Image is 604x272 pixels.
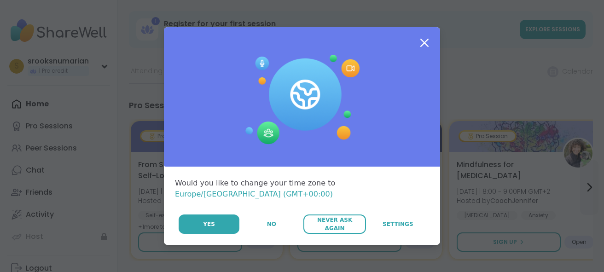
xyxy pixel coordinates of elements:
[244,55,360,145] img: Session Experience
[367,214,429,234] a: Settings
[203,220,215,228] span: Yes
[308,216,361,232] span: Never Ask Again
[179,214,239,234] button: Yes
[303,214,366,234] button: Never Ask Again
[175,178,429,200] div: Would you like to change your time zone to
[175,190,333,198] span: Europe/[GEOGRAPHIC_DATA] (GMT+00:00)
[240,214,302,234] button: No
[383,220,413,228] span: Settings
[267,220,276,228] span: No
